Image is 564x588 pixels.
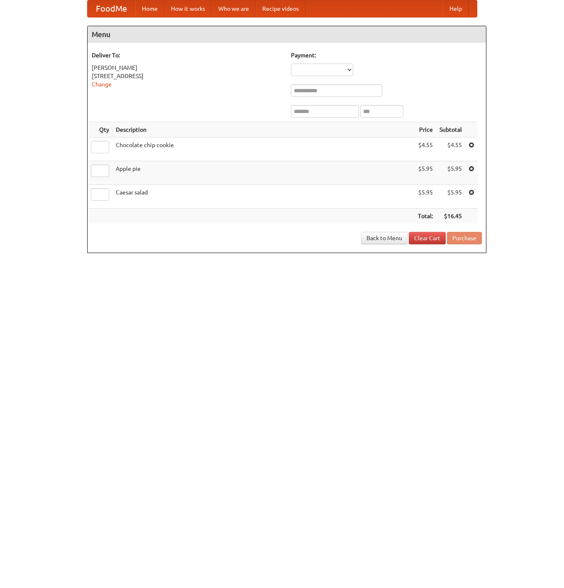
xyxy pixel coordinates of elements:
[447,232,482,244] button: Purchase
[436,161,465,185] td: $5.95
[92,72,283,80] div: [STREET_ADDRESS]
[415,122,436,138] th: Price
[436,185,465,209] td: $5.95
[256,0,305,17] a: Recipe videos
[415,185,436,209] td: $5.95
[164,0,212,17] a: How it works
[409,232,446,244] a: Clear Cart
[291,51,482,59] h5: Payment:
[415,138,436,161] td: $4.55
[112,122,415,138] th: Description
[88,0,135,17] a: FoodMe
[112,185,415,209] td: Caesar salad
[212,0,256,17] a: Who we are
[415,161,436,185] td: $5.95
[436,209,465,224] th: $16.45
[112,138,415,161] td: Chocolate chip cookie
[88,26,486,43] h4: Menu
[436,138,465,161] td: $4.55
[443,0,469,17] a: Help
[135,0,164,17] a: Home
[88,122,112,138] th: Qty
[415,209,436,224] th: Total:
[92,51,283,59] h5: Deliver To:
[92,81,112,88] a: Change
[436,122,465,138] th: Subtotal
[361,232,408,244] a: Back to Menu
[92,64,283,72] div: [PERSON_NAME]
[112,161,415,185] td: Apple pie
